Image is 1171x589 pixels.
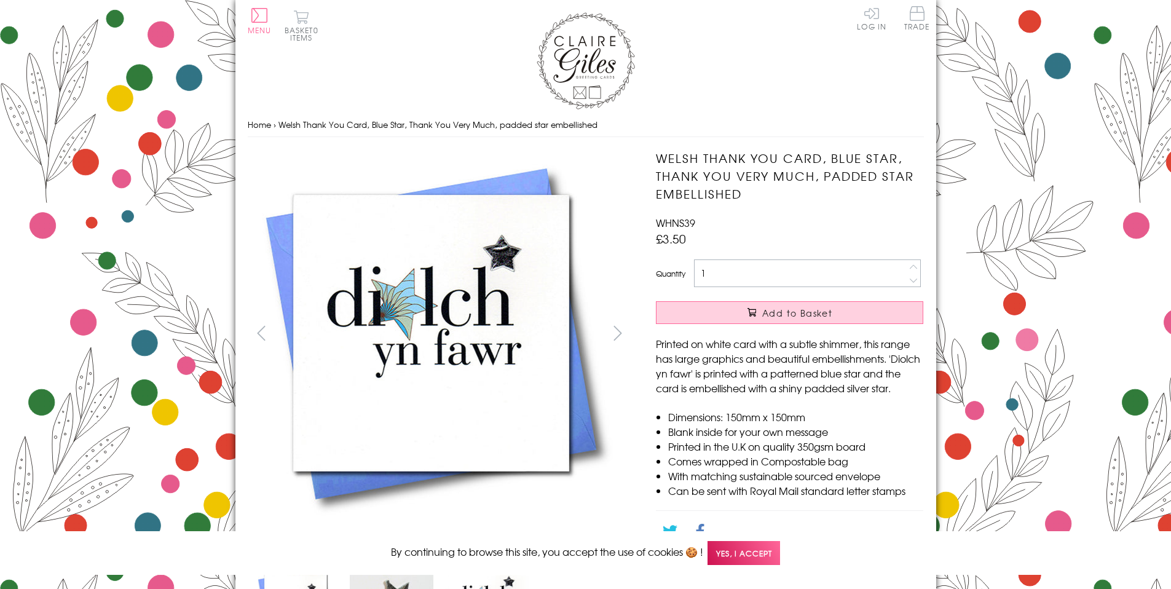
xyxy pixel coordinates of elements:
[904,6,930,33] a: Trade
[290,25,318,43] span: 0 items
[668,409,923,424] li: Dimensions: 150mm x 150mm
[248,25,272,36] span: Menu
[656,215,695,230] span: WHNS39
[668,483,923,498] li: Can be sent with Royal Mail standard letter stamps
[668,424,923,439] li: Blank inside for your own message
[668,468,923,483] li: With matching sustainable sourced envelope
[656,149,923,202] h1: Welsh Thank You Card, Blue Star, Thank You Very Much, padded star embellished
[656,301,923,324] button: Add to Basket
[537,12,635,109] img: Claire Giles Greetings Cards
[285,10,318,41] button: Basket0 items
[248,149,617,518] img: Welsh Thank You Card, Blue Star, Thank You Very Much, padded star embellished
[656,268,685,279] label: Quantity
[904,6,930,30] span: Trade
[278,119,597,130] span: Welsh Thank You Card, Blue Star, Thank You Very Much, padded star embellished
[762,307,832,319] span: Add to Basket
[656,230,686,247] span: £3.50
[668,439,923,454] li: Printed in the U.K on quality 350gsm board
[248,8,272,34] button: Menu
[274,119,276,130] span: ›
[604,319,631,347] button: next
[248,119,271,130] a: Home
[248,113,924,138] nav: breadcrumbs
[708,541,780,565] span: Yes, I accept
[656,336,923,395] p: Printed on white card with a subtle shimmer, this range has large graphics and beautiful embellis...
[248,319,275,347] button: prev
[668,454,923,468] li: Comes wrapped in Compostable bag
[857,6,886,30] a: Log In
